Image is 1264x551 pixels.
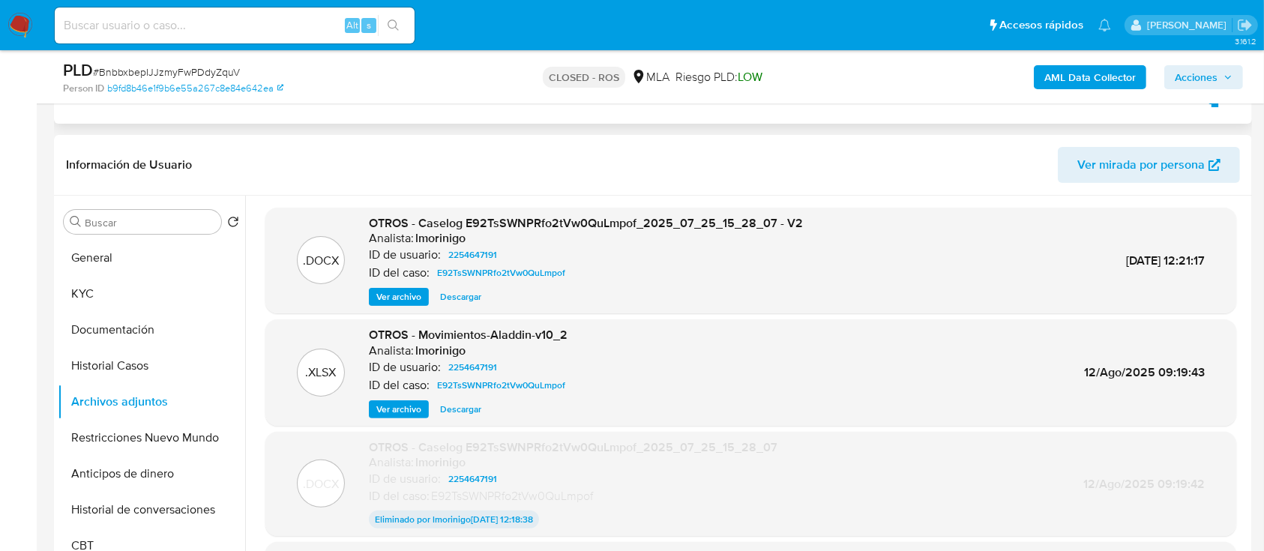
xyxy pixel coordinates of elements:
[431,376,571,394] a: E92TsSWNPRfo2tVw0QuLmpof
[369,214,803,232] span: OTROS - Caselog E92TsSWNPRfo2tVw0QuLmpof_2025_07_25_15_28_07 - V2
[369,511,539,529] p: Eliminado por lmorinigo [DATE] 12:18:38
[85,216,215,229] input: Buscar
[378,15,409,36] button: search-icon
[631,69,669,85] div: MLA
[440,289,481,304] span: Descargar
[227,216,239,232] button: Volver al orden por defecto
[999,17,1083,33] span: Accesos rápidos
[369,247,441,262] p: ID de usuario:
[58,276,245,312] button: KYC
[369,231,414,246] p: Analista:
[448,246,497,264] span: 2254647191
[415,455,466,470] h6: lmorinigo
[1083,475,1205,493] span: 12/Ago/2025 09:19:42
[369,265,430,280] p: ID del caso:
[1098,19,1111,31] a: Notificaciones
[1147,18,1232,32] p: ezequiel.castrillon@mercadolibre.com
[437,376,565,394] span: E92TsSWNPRfo2tVw0QuLmpof
[93,64,240,79] span: # BnbbxbepIJJzmyFwPDdyZquV
[369,288,429,306] button: Ver archivo
[58,348,245,384] button: Historial Casos
[1126,252,1205,269] span: [DATE] 12:21:17
[437,264,565,282] span: E92TsSWNPRfo2tVw0QuLmpof
[543,67,625,88] p: CLOSED - ROS
[346,18,358,32] span: Alt
[58,420,245,456] button: Restricciones Nuevo Mundo
[107,82,283,95] a: b9fd8b46e1f9b6e55a267c8e84e642ea
[369,455,414,470] p: Analista:
[675,69,762,85] span: Riesgo PLD:
[369,378,430,393] p: ID del caso:
[415,231,466,246] h6: lmorinigo
[738,68,762,85] span: LOW
[58,240,245,276] button: General
[415,343,466,358] h6: lmorinigo
[369,326,568,343] span: OTROS - Movimientos-Aladdin-v10_2
[303,253,339,269] p: .DOCX
[369,360,441,375] p: ID de usuario:
[1077,147,1205,183] span: Ver mirada por persona
[369,343,414,358] p: Analista:
[1237,17,1253,33] a: Salir
[448,470,497,488] span: 2254647191
[63,82,104,95] b: Person ID
[58,312,245,348] button: Documentación
[442,246,503,264] a: 2254647191
[58,456,245,492] button: Anticipos de dinero
[1164,65,1243,89] button: Acciones
[1175,65,1218,89] span: Acciones
[303,476,339,493] p: .DOCX
[433,288,489,306] button: Descargar
[431,264,571,282] a: E92TsSWNPRfo2tVw0QuLmpof
[448,358,497,376] span: 2254647191
[70,216,82,228] button: Buscar
[440,402,481,417] span: Descargar
[369,439,777,456] span: OTROS - Caselog E92TsSWNPRfo2tVw0QuLmpof_2025_07_25_15_28_07
[1034,65,1146,89] button: AML Data Collector
[306,364,337,381] p: .XLSX
[433,400,489,418] button: Descargar
[369,400,429,418] button: Ver archivo
[1235,35,1257,47] span: 3.161.2
[63,58,93,82] b: PLD
[1084,364,1205,381] span: 12/Ago/2025 09:19:43
[1058,147,1240,183] button: Ver mirada por persona
[442,358,503,376] a: 2254647191
[58,492,245,528] button: Historial de conversaciones
[376,289,421,304] span: Ver archivo
[442,470,503,488] a: 2254647191
[367,18,371,32] span: s
[369,489,430,504] p: ID del caso:
[376,402,421,417] span: Ver archivo
[1044,65,1136,89] b: AML Data Collector
[55,16,415,35] input: Buscar usuario o caso...
[66,157,192,172] h1: Información de Usuario
[58,384,245,420] button: Archivos adjuntos
[369,488,777,505] div: E92TsSWNPRfo2tVw0QuLmpof
[369,472,441,487] p: ID de usuario:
